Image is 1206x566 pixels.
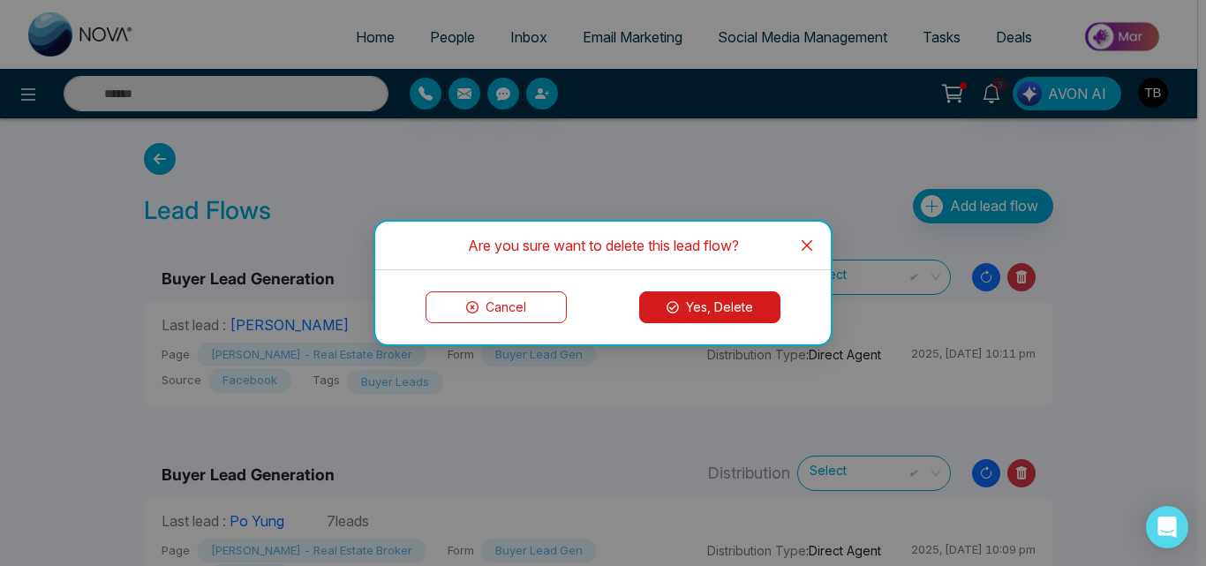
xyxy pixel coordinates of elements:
[426,291,567,323] button: Cancel
[639,291,780,323] button: Yes, Delete
[800,238,814,253] span: close
[783,222,831,269] button: Close
[396,236,810,255] div: Are you sure want to delete this lead flow?
[1146,506,1188,548] div: Open Intercom Messenger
